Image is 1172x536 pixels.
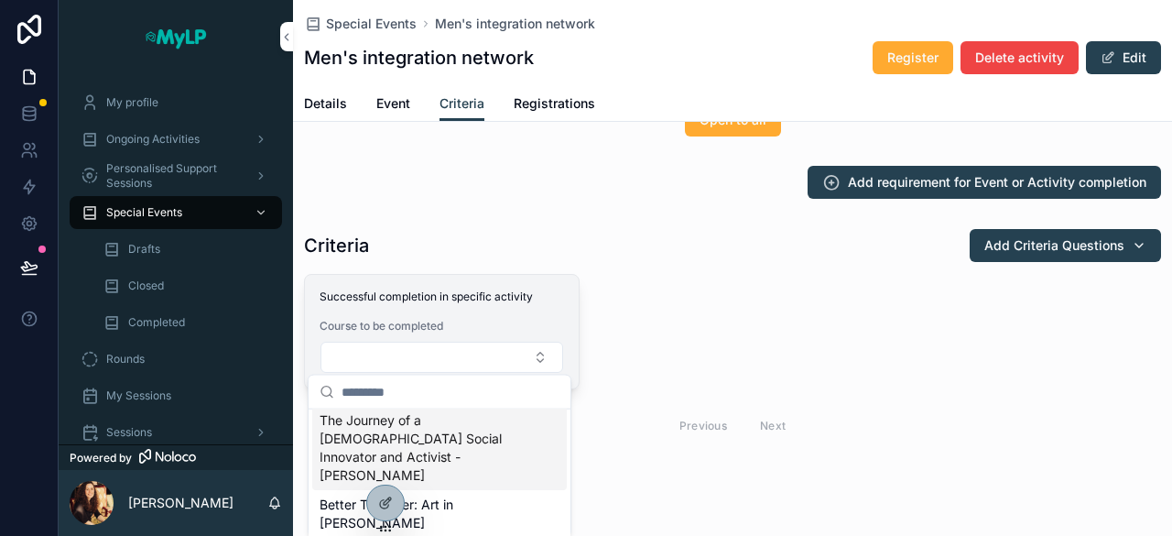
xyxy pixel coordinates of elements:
[1086,41,1161,74] button: Edit
[848,173,1146,191] span: Add requirement for Event or Activity completion
[304,45,534,71] h1: Men's integration network
[106,388,171,403] span: My Sessions
[873,41,953,74] button: Register
[70,159,282,192] a: Personalised Support Sessions
[514,94,595,113] span: Registrations
[70,86,282,119] a: My profile
[514,87,595,124] a: Registrations
[106,425,152,440] span: Sessions
[326,15,417,33] span: Special Events
[304,94,347,113] span: Details
[984,236,1124,255] span: Add Criteria Questions
[92,269,282,302] a: Closed
[128,494,233,512] p: [PERSON_NAME]
[128,315,185,330] span: Completed
[320,496,537,532] span: Better Together: Art in [PERSON_NAME]
[376,94,410,113] span: Event
[960,41,1079,74] button: Delete activity
[808,166,1161,199] button: Add requirement for Event or Activity completion
[304,87,347,124] a: Details
[106,205,182,220] span: Special Events
[128,242,160,257] span: Drafts
[70,343,282,376] a: Rounds
[970,229,1161,262] button: Add Criteria Questions
[70,416,282,449] a: Sessions
[144,22,208,51] img: App logo
[106,352,145,366] span: Rounds
[128,279,164,293] span: Closed
[70,123,282,156] a: Ongoing Activities
[70,451,132,465] span: Powered by
[304,233,369,258] h1: Criteria
[439,87,484,122] a: Criteria
[59,444,293,470] a: Powered by
[320,290,564,304] span: Successful completion in specific activity
[59,73,293,444] div: scrollable content
[106,161,240,191] span: Personalised Support Sessions
[106,95,158,110] span: My profile
[92,233,282,266] a: Drafts
[887,49,939,67] span: Register
[439,94,484,113] span: Criteria
[106,132,200,147] span: Ongoing Activities
[975,49,1064,67] span: Delete activity
[304,15,417,33] a: Special Events
[320,319,564,334] span: Course to be completed
[70,196,282,229] a: Special Events
[70,379,282,412] a: My Sessions
[92,306,282,339] a: Completed
[435,15,595,33] a: Men's integration network
[376,87,410,124] a: Event
[320,342,563,373] button: Select Button
[320,411,537,485] span: The Journey of a [DEMOGRAPHIC_DATA] Social Innovator and Activist - [PERSON_NAME]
